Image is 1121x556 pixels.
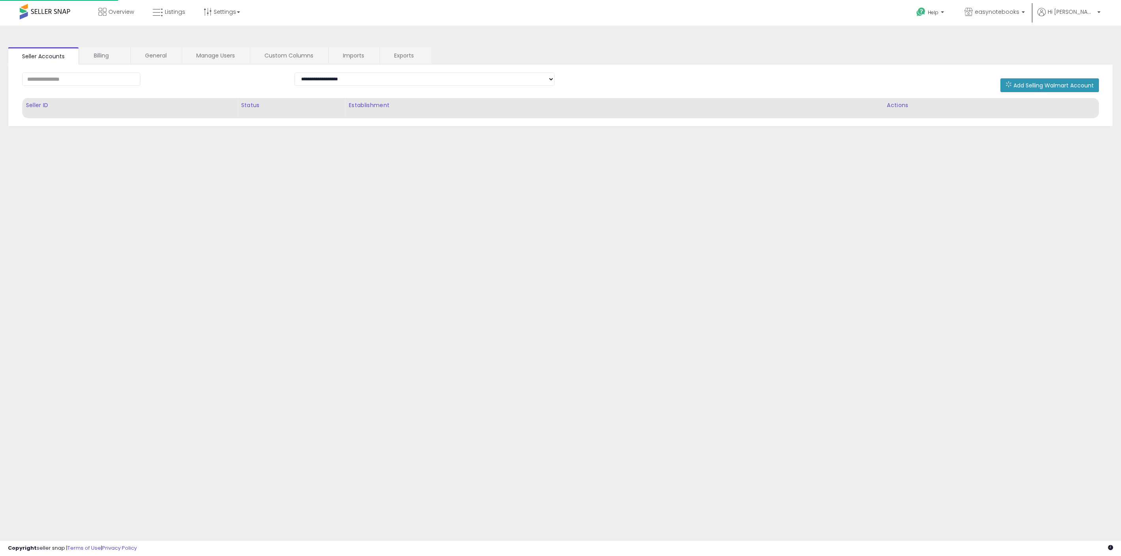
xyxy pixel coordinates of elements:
div: Status [241,101,342,109]
a: Exports [380,47,430,64]
a: Imports [329,47,379,64]
a: Help [910,1,952,26]
span: Overview [108,8,134,16]
div: Seller ID [26,101,234,109]
a: General [131,47,181,64]
div: Actions [887,101,1095,109]
a: Seller Accounts [8,47,79,65]
a: Custom Columns [250,47,328,64]
i: Get Help [916,7,926,17]
span: easynotebooks [975,8,1019,16]
span: Hi [PERSON_NAME] [1048,8,1095,16]
a: Billing [80,47,130,64]
a: Manage Users [182,47,249,64]
a: Hi [PERSON_NAME] [1037,8,1101,26]
span: Listings [165,8,185,16]
div: Establishment [348,101,880,109]
span: Add Selling Walmart Account [1013,82,1094,89]
button: Add Selling Walmart Account [1000,78,1099,92]
span: Help [928,9,939,16]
